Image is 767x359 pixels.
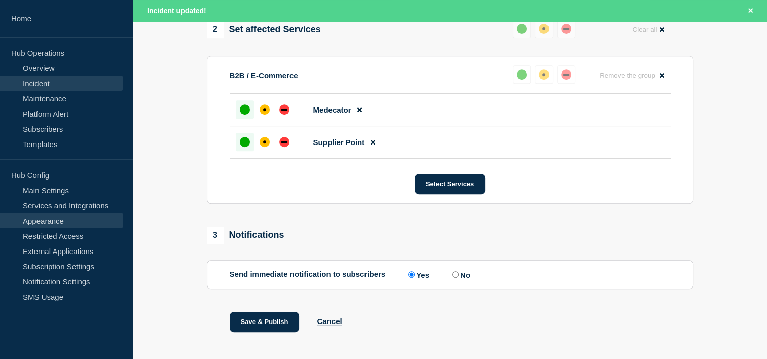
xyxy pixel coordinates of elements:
div: affected [260,137,270,147]
div: down [279,104,289,115]
button: Clear all [626,20,670,40]
span: 2 [207,21,224,38]
span: Incident updated! [147,7,206,15]
div: Send immediate notification to subscribers [230,270,671,279]
button: Remove the group [594,65,671,85]
div: Set affected Services [207,21,321,38]
label: No [450,270,470,279]
div: down [561,24,571,34]
div: affected [539,69,549,80]
label: Yes [406,270,429,279]
span: Remove the group [600,71,655,79]
div: Notifications [207,227,284,244]
button: affected [535,65,553,84]
div: affected [539,24,549,34]
div: up [517,24,527,34]
div: affected [260,104,270,115]
p: Send immediate notification to subscribers [230,270,386,279]
button: up [513,20,531,38]
span: Supplier Point [313,138,365,147]
span: Medecator [313,105,351,114]
div: up [240,137,250,147]
input: No [452,271,459,278]
button: Save & Publish [230,312,300,332]
div: down [279,137,289,147]
button: Select Services [415,174,485,194]
span: 3 [207,227,224,244]
button: Close banner [744,5,757,17]
button: up [513,65,531,84]
input: Yes [408,271,415,278]
div: up [517,69,527,80]
button: Cancel [317,317,342,326]
button: affected [535,20,553,38]
button: down [557,20,575,38]
div: up [240,104,250,115]
div: down [561,69,571,80]
p: B2B / E-Commerce [230,71,298,80]
button: down [557,65,575,84]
